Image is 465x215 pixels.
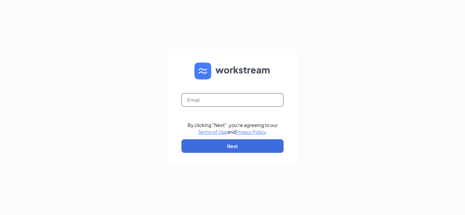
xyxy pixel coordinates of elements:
[236,129,266,135] a: Privacy Policy
[181,93,284,107] input: Email
[194,62,271,79] img: WS logo and Workstream text
[181,139,284,153] button: Next
[188,122,278,135] div: By clicking "Next", you're agreeing to our and .
[198,129,227,135] a: Terms of Use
